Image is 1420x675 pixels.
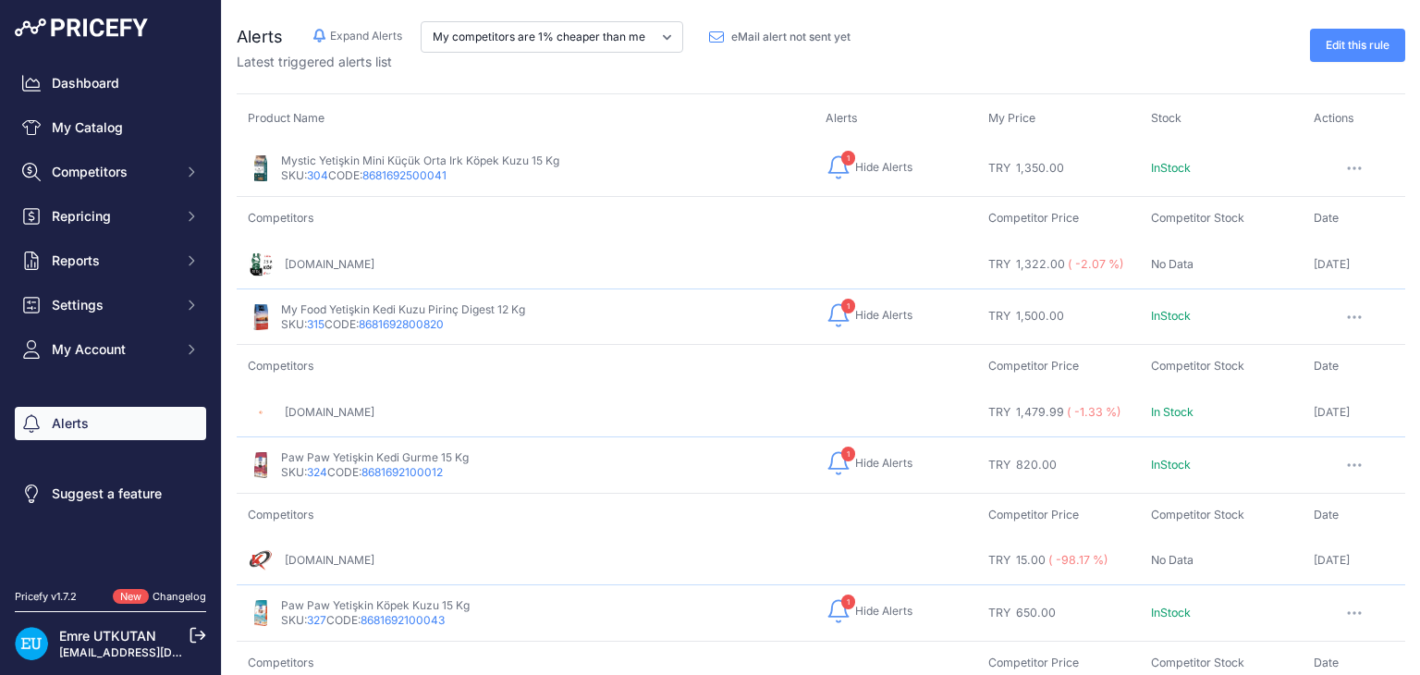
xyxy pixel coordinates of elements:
[841,447,855,461] span: 1
[1314,553,1350,567] span: [DATE]
[113,589,149,605] span: New
[359,317,444,331] a: 8681692800820
[1140,109,1303,141] th: Stock
[237,53,865,71] p: Latest triggered alerts list
[977,437,1140,494] td: TRY 820.00
[237,345,977,388] td: Competitors
[281,302,525,317] p: My Food Yetişkin Kedi Kuzu Pirinç Digest 12 Kg
[59,628,156,644] a: Emre UTKUTAN
[977,109,1140,141] th: My Price
[1140,345,1303,388] td: Competitor Stock
[1140,493,1303,536] td: Competitor Stock
[1048,553,1108,567] span: ( -98.17 %)
[330,29,402,43] span: Expand Alerts
[977,493,1140,536] td: Competitor Price
[1068,257,1124,271] span: ( -2.07 %)
[15,155,206,189] button: Competitors
[977,585,1140,642] td: TRY 650.00
[1314,405,1350,419] span: [DATE]
[307,465,327,479] a: 324
[841,595,855,609] span: 1
[855,456,912,471] span: Hide Alerts
[248,399,274,425] img: trendyol.com.png
[855,604,912,619] span: Hide Alerts
[52,207,173,226] span: Repricing
[988,553,1046,567] span: TRY 15.00
[307,317,324,331] a: 315
[988,257,1065,271] span: TRY 1,322.00
[15,67,206,100] a: Dashboard
[826,301,912,330] button: 1 Hide Alerts
[15,333,206,366] button: My Account
[977,197,1140,240] td: Competitor Price
[1151,405,1194,419] span: In Stock
[281,465,469,480] p: SKU: CODE:
[281,613,470,628] p: SKU: CODE:
[237,493,977,536] td: Competitors
[248,252,274,277] img: maskotpet.com.png
[52,296,173,314] span: Settings
[826,596,912,626] button: 1 Hide Alerts
[1310,29,1405,62] a: Edit this rule
[248,547,274,573] img: kuzeypazarlama.com.png
[1151,458,1191,472] span: InStock
[15,244,206,277] button: Reports
[237,109,814,141] th: Product Name
[1151,161,1191,175] span: InStock
[52,340,173,359] span: My Account
[15,288,206,322] button: Settings
[285,553,374,567] a: [DOMAIN_NAME]
[855,308,912,323] span: Hide Alerts
[307,613,326,627] a: 327
[285,257,374,271] a: [DOMAIN_NAME]
[855,160,912,175] span: Hide Alerts
[15,67,206,567] nav: Sidebar
[1303,345,1405,388] td: Date
[1314,257,1350,271] span: [DATE]
[307,168,328,182] a: 304
[285,405,374,419] a: [DOMAIN_NAME]
[362,168,447,182] a: 8681692500041
[1140,197,1303,240] td: Competitor Stock
[281,168,559,183] p: SKU: CODE:
[15,200,206,233] button: Repricing
[237,27,283,46] span: Alerts
[1151,606,1191,620] span: InStock
[281,153,559,168] p: Mystic Yetişkin Mini Küçük Orta Irk Köpek Kuzu 15 Kg
[59,645,252,659] a: [EMAIL_ADDRESS][DOMAIN_NAME]
[15,589,77,605] div: Pricefy v1.7.2
[15,18,148,37] img: Pricefy Logo
[15,111,206,144] a: My Catalog
[281,450,469,465] p: Paw Paw Yetişkin Kedi Gurme 15 Kg
[1151,309,1191,323] span: InStock
[361,465,443,479] a: 8681692100012
[826,153,912,182] button: 1 Hide Alerts
[1067,405,1121,419] span: ( -1.33 %)
[237,197,977,240] td: Competitors
[841,299,855,313] span: 1
[281,598,470,613] p: Paw Paw Yetişkin Köpek Kuzu 15 Kg
[1151,553,1194,567] span: No Data
[15,407,206,440] a: Alerts
[731,30,851,44] span: eMail alert not sent yet
[826,448,912,478] button: 1 Hide Alerts
[977,288,1140,345] td: TRY 1,500.00
[281,317,525,332] p: SKU: CODE:
[841,151,855,166] span: 1
[814,109,977,141] th: Alerts
[52,252,173,270] span: Reports
[153,590,206,603] a: Changelog
[1303,493,1405,536] td: Date
[1303,109,1405,141] th: Actions
[361,613,445,627] a: 8681692100043
[977,141,1140,197] td: TRY 1,350.00
[312,27,402,45] button: Expand Alerts
[988,405,1064,419] span: TRY 1,479.99
[977,345,1140,388] td: Competitor Price
[52,163,173,181] span: Competitors
[1303,197,1405,240] td: Date
[1151,257,1194,271] span: No Data
[15,477,206,510] a: Suggest a feature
